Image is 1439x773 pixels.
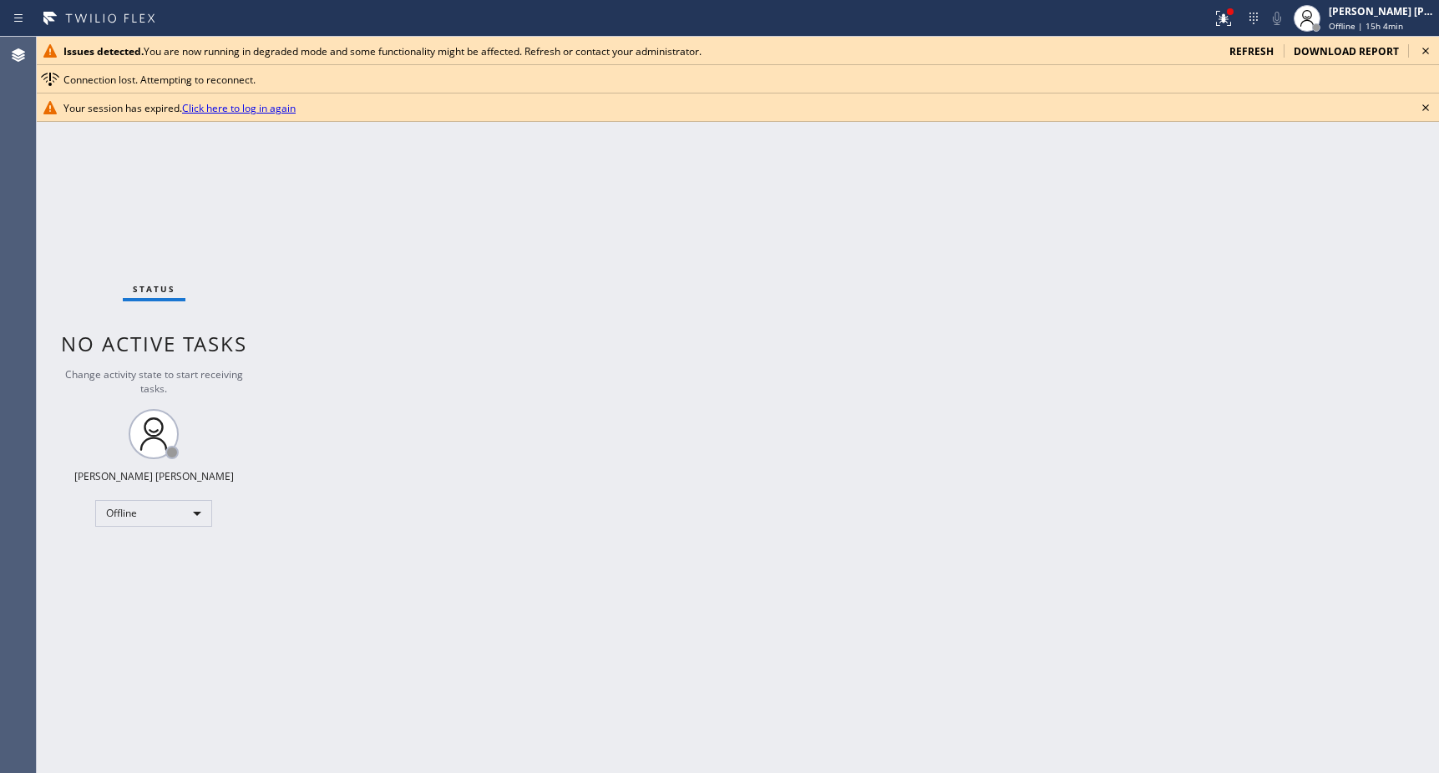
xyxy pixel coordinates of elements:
span: refresh [1229,44,1274,58]
button: Mute [1265,7,1289,30]
a: Click here to log in again [182,101,296,115]
span: Status [133,283,175,295]
b: Issues detected. [63,44,144,58]
span: download report [1294,44,1399,58]
div: You are now running in degraded mode and some functionality might be affected. Refresh or contact... [63,44,1216,58]
div: [PERSON_NAME] [PERSON_NAME] [1329,4,1434,18]
span: Offline | 15h 4min [1329,20,1403,32]
div: Offline [95,500,212,527]
span: No active tasks [61,330,247,357]
span: Change activity state to start receiving tasks. [65,367,243,396]
span: Your session has expired. [63,101,296,115]
div: [PERSON_NAME] [PERSON_NAME] [74,469,234,483]
span: Connection lost. Attempting to reconnect. [63,73,256,87]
